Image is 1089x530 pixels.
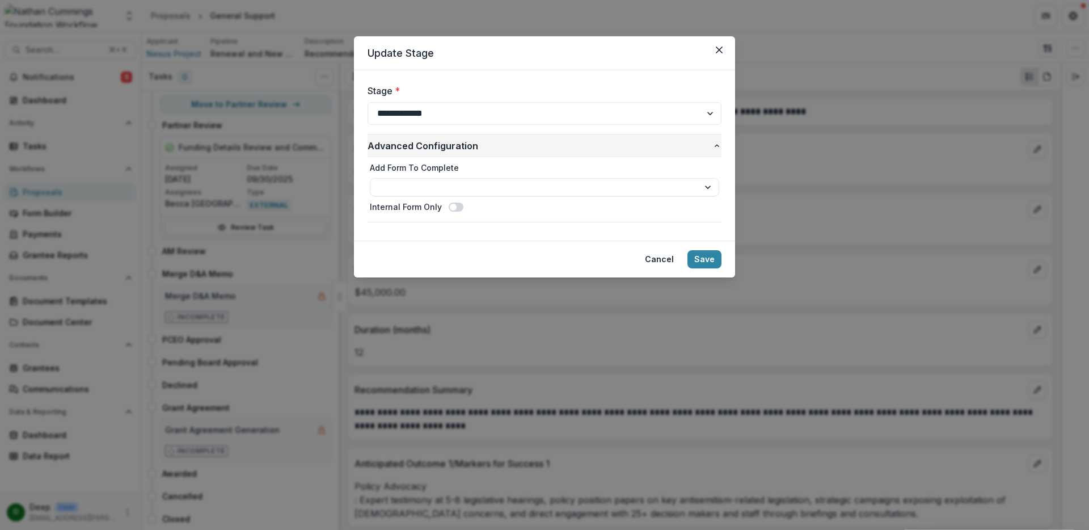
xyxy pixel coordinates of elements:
[368,134,721,157] button: Advanced Configuration
[354,36,735,70] header: Update Stage
[638,250,681,268] button: Cancel
[368,139,712,153] span: Advanced Configuration
[368,157,721,222] div: Advanced Configuration
[370,201,442,213] label: Internal Form Only
[687,250,721,268] button: Save
[368,84,715,98] label: Stage
[710,41,728,59] button: Close
[370,162,719,174] label: Add Form To Complete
